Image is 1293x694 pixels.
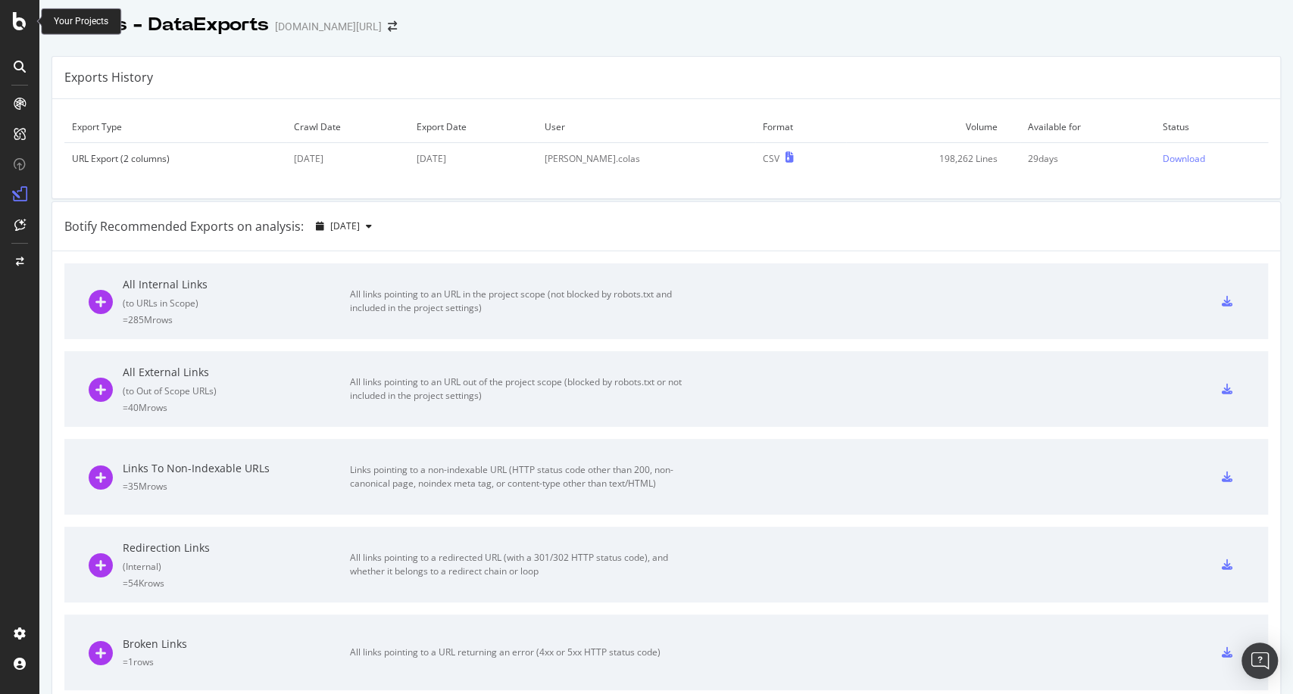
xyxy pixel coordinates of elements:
[1020,111,1154,143] td: Available for
[123,401,350,414] div: = 40M rows
[1222,559,1232,570] div: csv-export
[64,69,153,86] div: Exports History
[123,365,350,380] div: All External Links
[275,19,382,34] div: [DOMAIN_NAME][URL]
[123,577,350,590] div: = 54K rows
[350,646,691,659] div: All links pointing to a URL returning an error (4xx or 5xx HTTP status code)
[123,461,350,476] div: Links To Non-Indexable URLs
[350,288,691,315] div: All links pointing to an URL in the project scope (not blocked by robots.txt and included in the ...
[1222,471,1232,482] div: csv-export
[1241,643,1278,679] div: Open Intercom Messenger
[123,480,350,493] div: = 35M rows
[388,21,397,32] div: arrow-right-arrow-left
[123,655,350,668] div: = 1 rows
[1162,152,1204,165] div: Download
[350,375,691,403] div: All links pointing to an URL out of the project scope (blocked by robots.txt or not included in t...
[846,143,1020,175] td: 198,262 Lines
[310,214,378,238] button: [DATE]
[286,111,408,143] td: Crawl Date
[286,143,408,175] td: [DATE]
[846,111,1020,143] td: Volume
[123,297,350,310] div: ( to URLs in Scope )
[763,152,779,165] div: CSV
[123,277,350,292] div: All Internal Links
[1154,111,1268,143] td: Status
[1222,296,1232,307] div: csv-export
[755,111,846,143] td: Format
[1020,143,1154,175] td: 29 days
[123,560,350,573] div: ( Internal )
[1162,152,1260,165] a: Download
[537,111,754,143] td: User
[409,111,537,143] td: Export Date
[123,636,350,652] div: Broken Links
[350,463,691,490] div: Links pointing to a non-indexable URL (HTTP status code other than 200, non-canonical page, noind...
[1222,384,1232,394] div: csv-export
[330,219,360,232] span: 2025 Sep. 30th
[72,152,279,165] div: URL Export (2 columns)
[1222,647,1232,658] div: csv-export
[64,218,304,235] div: Botify Recommended Exports on analysis:
[123,540,350,556] div: Redirection Links
[409,143,537,175] td: [DATE]
[54,15,108,28] div: Your Projects
[64,111,286,143] td: Export Type
[350,551,691,578] div: All links pointing to a redirected URL (with a 301/302 HTTP status code), and whether it belongs ...
[123,384,350,397] div: ( to Out of Scope URLs )
[537,143,754,175] td: [PERSON_NAME].colas
[123,313,350,326] div: = 285M rows
[52,12,269,38] div: Reports - DataExports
